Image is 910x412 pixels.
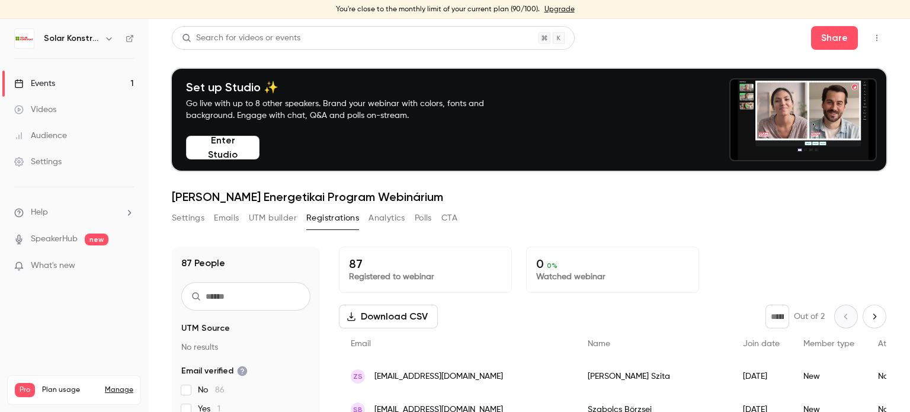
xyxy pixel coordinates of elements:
[181,322,230,334] span: UTM Source
[14,130,67,142] div: Audience
[198,384,225,396] span: No
[14,206,134,219] li: help-dropdown-opener
[576,360,731,393] div: [PERSON_NAME] Szita
[374,371,503,383] span: [EMAIL_ADDRESS][DOMAIN_NAME]
[306,209,359,228] button: Registrations
[14,156,62,168] div: Settings
[803,340,854,348] span: Member type
[349,257,502,271] p: 87
[415,209,432,228] button: Polls
[441,209,457,228] button: CTA
[536,257,689,271] p: 0
[349,271,502,283] p: Registered to webinar
[214,209,239,228] button: Emails
[536,271,689,283] p: Watched webinar
[215,386,225,394] span: 86
[44,33,100,44] h6: Solar Konstrukt Kft.
[544,5,575,14] a: Upgrade
[186,80,512,94] h4: Set up Studio ✨
[353,371,363,382] span: ZS
[42,385,98,395] span: Plan usage
[14,78,55,90] div: Events
[186,136,259,159] button: Enter Studio
[731,360,792,393] div: [DATE]
[794,311,825,322] p: Out of 2
[186,98,512,122] p: Go live with up to 8 other speakers. Brand your webinar with colors, fonts and background. Engage...
[14,104,56,116] div: Videos
[31,206,48,219] span: Help
[182,32,300,44] div: Search for videos or events
[15,383,35,397] span: Pro
[792,360,866,393] div: New
[85,234,108,245] span: new
[743,340,780,348] span: Join date
[172,209,204,228] button: Settings
[172,190,886,204] h1: [PERSON_NAME] Energetikai Program Webinárium
[31,233,78,245] a: SpeakerHub
[181,341,310,353] p: No results
[369,209,405,228] button: Analytics
[588,340,610,348] span: Name
[105,385,133,395] a: Manage
[181,256,225,270] h1: 87 People
[351,340,371,348] span: Email
[181,365,248,377] span: Email verified
[31,260,75,272] span: What's new
[339,305,438,328] button: Download CSV
[249,209,297,228] button: UTM builder
[547,261,557,270] span: 0 %
[863,305,886,328] button: Next page
[15,29,34,48] img: Solar Konstrukt Kft.
[811,26,858,50] button: Share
